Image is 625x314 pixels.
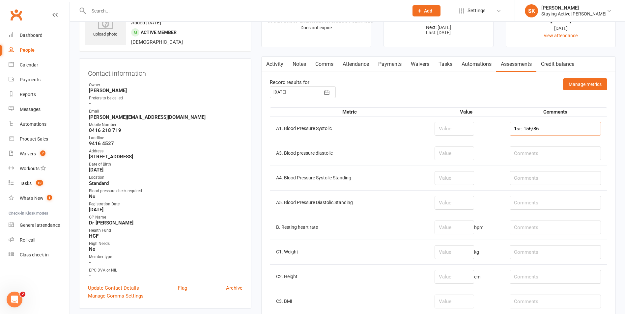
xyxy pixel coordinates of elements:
[9,28,70,43] a: Dashboard
[141,30,177,35] span: Active member
[89,141,242,146] strong: 9416 4527
[457,57,496,72] a: Automations
[178,284,187,292] a: Flag
[496,57,536,72] a: Assessments
[20,107,41,112] div: Messages
[20,62,38,67] div: Calendar
[9,218,70,233] a: General attendance kiosk mode
[270,264,429,289] td: C2. Height
[300,25,332,30] span: Does not expire
[435,171,474,185] input: Value
[20,151,36,156] div: Waivers
[89,254,242,260] div: Member type
[270,240,429,264] td: C1. Weight
[311,57,338,72] a: Comms
[89,220,242,226] strong: Dr [PERSON_NAME]
[406,57,434,72] a: Waivers
[89,246,242,252] strong: No
[435,221,474,234] input: Value
[429,108,504,116] th: Value
[544,33,578,38] a: view attendance
[20,166,40,171] div: Workouts
[20,136,48,142] div: Product Sales
[510,196,601,210] input: Comments
[20,33,43,38] div: Dashboard
[9,102,70,117] a: Messages
[89,201,242,207] div: Registration Date
[89,241,242,247] div: High Needs
[9,43,70,58] a: People
[9,87,70,102] a: Reports
[20,222,60,228] div: General attendance
[510,295,601,308] input: Comments
[89,122,242,128] div: Mobile Number
[88,284,139,292] a: Update Contact Details
[20,121,46,127] div: Automations
[434,57,457,72] a: Tasks
[89,167,242,173] strong: [DATE]
[512,25,610,32] div: [DATE]
[20,196,43,201] div: What's New
[525,4,538,17] div: SK
[89,95,242,101] div: Prefers to be called
[510,245,601,259] input: Comments
[390,16,487,23] div: $0.00
[131,20,161,26] time: Added [DATE]
[270,215,429,240] td: B. Resting heart rate
[9,191,70,206] a: What's New1
[89,108,242,115] div: Email
[9,132,70,146] a: Product Sales
[89,135,242,141] div: Landline
[7,292,22,307] iframe: Intercom live chat
[85,16,126,38] div: upload photo
[20,252,49,257] div: Class check-in
[9,248,70,262] a: Class kiosk mode
[89,114,242,120] strong: [PERSON_NAME][EMAIL_ADDRESS][DOMAIN_NAME]
[270,166,429,190] td: A4. Blood Pressure Systolic Standing
[536,57,579,72] a: Credit balance
[40,150,45,156] span: 7
[390,25,487,35] p: Next: [DATE] Last: [DATE]
[47,195,52,200] span: 1
[424,8,432,13] span: Add
[9,233,70,248] a: Roll call
[20,77,41,82] div: Payments
[89,207,242,213] strong: [DATE]
[510,270,601,284] input: Comments
[435,295,474,308] input: Value
[89,233,242,239] strong: HCF
[20,292,25,297] span: 2
[20,92,36,97] div: Reports
[36,180,43,186] span: 10
[270,190,429,215] td: A5. Blood Pressure Diastolic Standing
[8,7,24,23] a: Clubworx
[9,146,70,161] a: Waivers 7
[89,161,242,168] div: Date of Birth
[89,260,242,266] strong: -
[89,88,242,93] strong: [PERSON_NAME]
[563,78,607,90] button: Manage metrics
[9,117,70,132] a: Automations
[20,181,32,186] div: Tasks
[435,270,474,284] input: Value
[288,57,311,72] a: Notes
[89,82,242,88] div: Owner
[510,122,601,136] input: Comments
[512,16,610,23] div: [DATE]
[89,180,242,186] strong: Standard
[9,72,70,87] a: Payments
[20,47,35,53] div: People
[89,273,242,279] strong: -
[89,188,242,194] div: Blood pressure check required
[510,221,601,234] input: Comments
[429,215,504,240] td: bpm
[338,57,374,72] a: Attendance
[9,161,70,176] a: Workouts
[89,101,242,107] strong: -
[87,6,404,15] input: Search...
[270,116,429,141] td: A1. Blood Pressure Systolic
[435,146,474,160] input: Value
[270,289,429,314] td: C3. BMI
[89,214,242,221] div: GP Name
[429,240,504,264] td: kg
